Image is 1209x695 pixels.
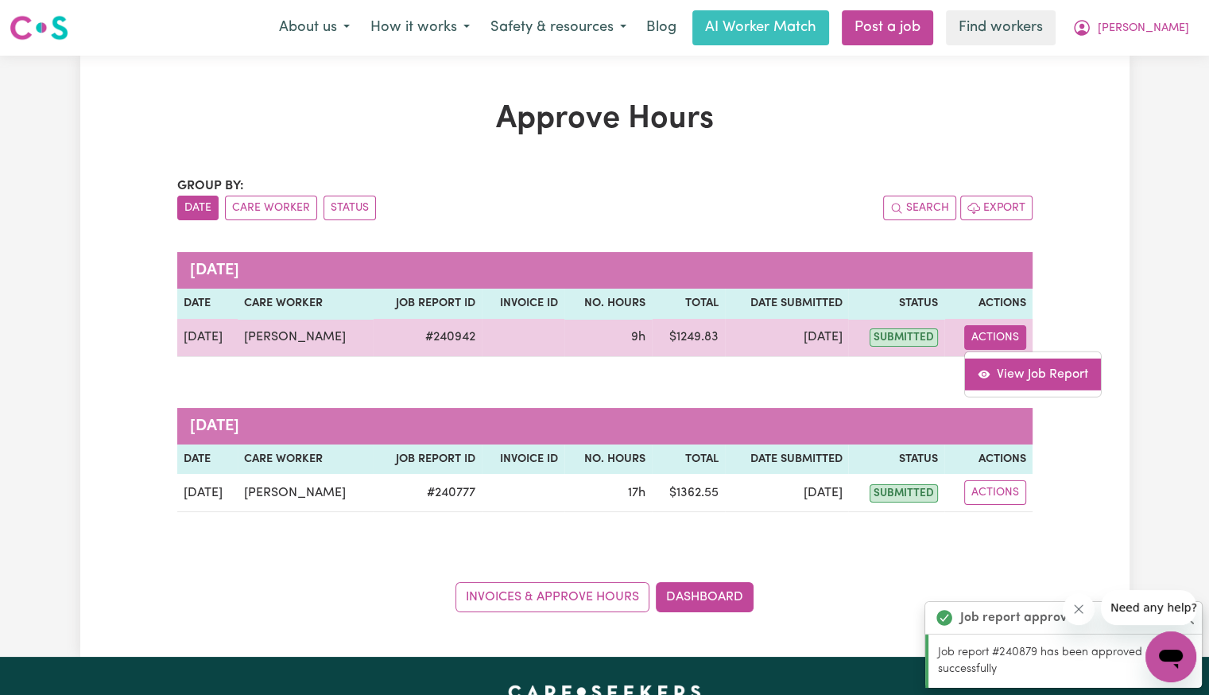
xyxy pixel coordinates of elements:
button: Safety & resources [480,11,637,45]
a: Dashboard [656,582,754,612]
a: Invoices & Approve Hours [455,582,649,612]
button: Actions [964,480,1026,505]
td: # 240777 [373,474,482,512]
th: Status [848,445,944,475]
span: submitted [870,328,938,347]
button: Export [960,196,1033,220]
a: Find workers [946,10,1056,45]
td: [DATE] [177,474,238,512]
p: Job report #240879 has been approved successfully [938,644,1192,678]
caption: [DATE] [177,252,1033,289]
a: Post a job [842,10,933,45]
th: Care worker [238,289,373,319]
th: Invoice ID [482,289,565,319]
a: AI Worker Match [692,10,829,45]
button: How it works [360,11,480,45]
h1: Approve Hours [177,100,1033,138]
th: Actions [944,289,1033,319]
span: submitted [870,484,938,503]
div: Actions [963,351,1101,397]
th: No. Hours [564,289,652,319]
a: View job report 240942 [964,358,1100,390]
a: Blog [637,10,686,45]
th: Date [177,445,238,475]
button: Search [883,196,956,220]
span: 9 hours [631,331,645,344]
iframe: Button to launch messaging window [1145,631,1196,682]
span: Group by: [177,180,244,192]
button: sort invoices by care worker [225,196,317,220]
th: Actions [944,445,1033,475]
th: Status [848,289,944,319]
img: Careseekers logo [10,14,68,42]
th: Date [177,289,238,319]
td: [DATE] [725,319,849,357]
th: Invoice ID [482,445,565,475]
caption: [DATE] [177,408,1033,445]
span: 17 hours [628,487,645,499]
th: No. Hours [564,445,652,475]
td: # 240942 [373,319,482,357]
td: [DATE] [725,474,849,512]
span: [PERSON_NAME] [1098,20,1189,37]
button: Actions [964,325,1026,350]
td: [PERSON_NAME] [238,319,373,357]
button: sort invoices by date [177,196,219,220]
strong: Job report approved [960,608,1082,627]
th: Date Submitted [725,289,849,319]
td: $ 1362.55 [652,474,725,512]
th: Job Report ID [373,289,482,319]
th: Total [652,289,725,319]
th: Date Submitted [725,445,849,475]
button: About us [269,11,360,45]
th: Job Report ID [373,445,482,475]
button: My Account [1062,11,1199,45]
span: Need any help? [10,11,96,24]
a: Careseekers logo [10,10,68,46]
td: [PERSON_NAME] [238,474,373,512]
iframe: Close message [1063,593,1095,625]
td: $ 1249.83 [652,319,725,357]
td: [DATE] [177,319,238,357]
button: sort invoices by paid status [324,196,376,220]
th: Care worker [238,445,373,475]
iframe: Message from company [1101,590,1196,625]
th: Total [652,445,725,475]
